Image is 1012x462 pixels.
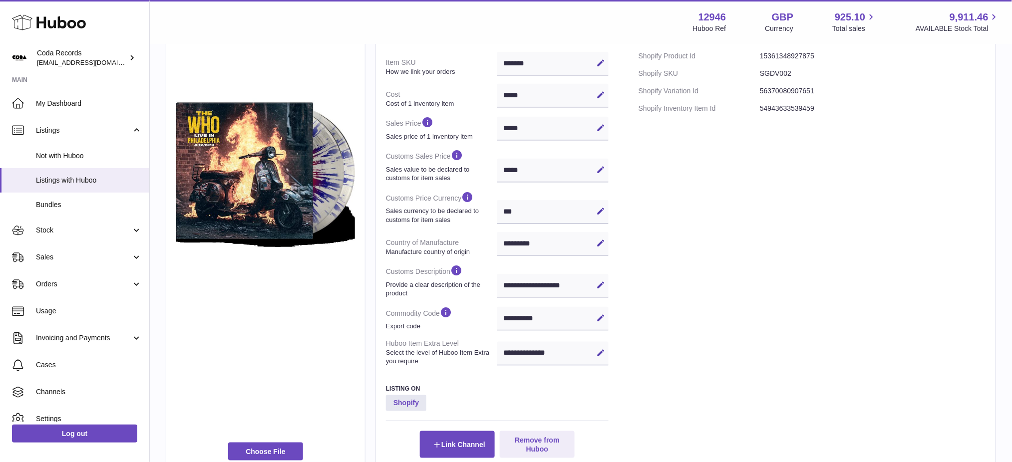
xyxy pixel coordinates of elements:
[12,425,137,443] a: Log out
[950,10,989,24] span: 9,911.46
[228,443,303,461] span: Choose File
[832,10,877,33] a: 925.10 Total sales
[36,126,131,135] span: Listings
[420,431,495,458] button: Link Channel
[37,58,147,66] span: [EMAIL_ADDRESS][DOMAIN_NAME]
[36,99,142,108] span: My Dashboard
[36,279,131,289] span: Orders
[386,385,609,393] h3: Listing On
[693,24,726,33] div: Huboo Ref
[698,10,726,24] strong: 12946
[36,414,142,424] span: Settings
[36,306,142,316] span: Usage
[36,360,142,370] span: Cases
[36,252,131,262] span: Sales
[37,48,127,67] div: Coda Records
[386,280,495,298] strong: Provide a clear description of the product
[386,302,497,335] dt: Commodity Code
[36,387,142,397] span: Channels
[772,10,793,24] strong: GBP
[765,24,794,33] div: Currency
[36,200,142,210] span: Bundles
[36,226,131,235] span: Stock
[386,395,426,411] strong: Shopify
[916,10,1000,33] a: 9,911.46 AVAILABLE Stock Total
[916,24,1000,33] span: AVAILABLE Stock Total
[835,10,865,24] span: 925.10
[36,333,131,343] span: Invoicing and Payments
[386,335,497,370] dt: Huboo Item Extra Level
[386,260,497,301] dt: Customs Description
[12,50,27,65] img: internalAdmin-12946@internal.huboo.com
[36,176,142,185] span: Listings with Huboo
[386,322,495,331] strong: Export code
[832,24,877,33] span: Total sales
[36,151,142,161] span: Not with Huboo
[386,348,495,366] strong: Select the level of Huboo Item Extra you require
[500,431,575,458] button: Remove from Huboo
